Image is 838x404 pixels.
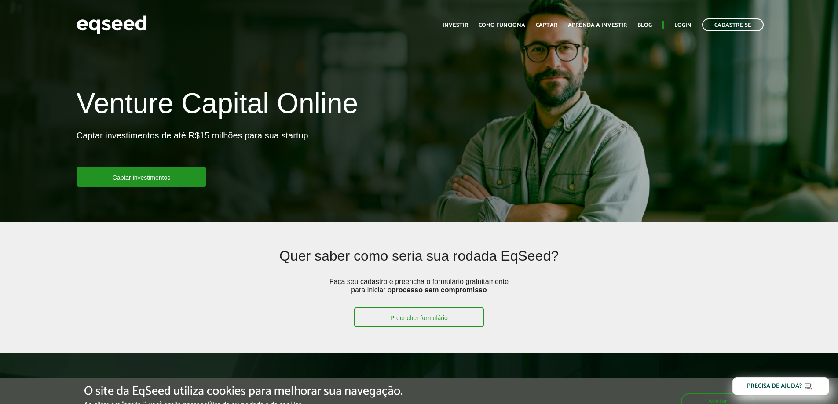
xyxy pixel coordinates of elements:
[702,18,764,31] a: Cadastre-se
[479,22,525,28] a: Como funciona
[77,88,358,123] h1: Venture Capital Online
[536,22,557,28] a: Captar
[84,385,403,398] h5: O site da EqSeed utiliza cookies para melhorar sua navegação.
[146,248,692,277] h2: Quer saber como seria sua rodada EqSeed?
[326,277,511,307] p: Faça seu cadastro e preencha o formulário gratuitamente para iniciar o
[354,307,484,327] a: Preencher formulário
[568,22,627,28] a: Aprenda a investir
[637,22,652,28] a: Blog
[77,167,207,187] a: Captar investimentos
[674,22,692,28] a: Login
[443,22,468,28] a: Investir
[392,286,487,294] strong: processo sem compromisso
[77,13,147,36] img: EqSeed
[77,130,308,167] p: Captar investimentos de até R$15 milhões para sua startup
